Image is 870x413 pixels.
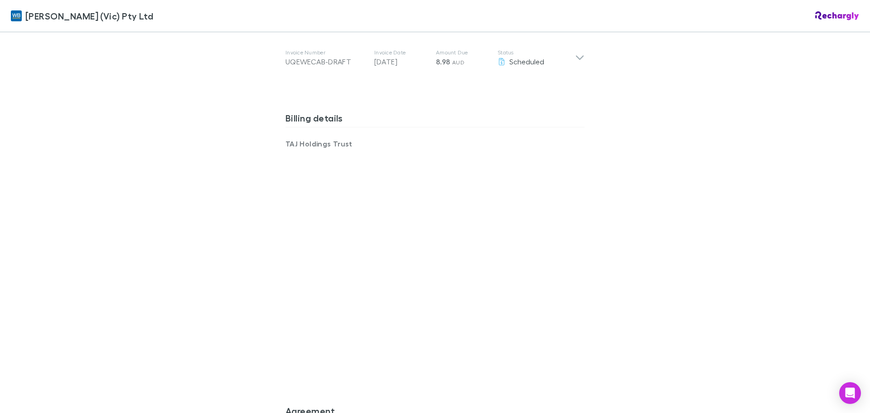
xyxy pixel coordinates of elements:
span: [PERSON_NAME] (Vic) Pty Ltd [25,9,153,23]
span: Scheduled [509,57,544,66]
img: Rechargly Logo [815,11,859,20]
div: Open Intercom Messenger [839,382,861,404]
img: William Buck (Vic) Pty Ltd's Logo [11,10,22,21]
p: Invoice Number [285,49,367,56]
div: Invoice NumberUQEWECAB-DRAFTInvoice Date[DATE]Amount Due8.98 AUDStatusScheduled [278,40,592,76]
p: TAJ Holdings Trust [285,138,435,149]
div: UQEWECAB-DRAFT [285,56,367,67]
p: Invoice Date [374,49,429,56]
span: AUD [452,59,464,66]
p: Status [498,49,575,56]
p: Amount Due [436,49,490,56]
h3: Billing details [285,112,585,127]
iframe: Secure address input frame [284,155,586,364]
p: [DATE] [374,56,429,67]
span: 8.98 [436,57,450,66]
